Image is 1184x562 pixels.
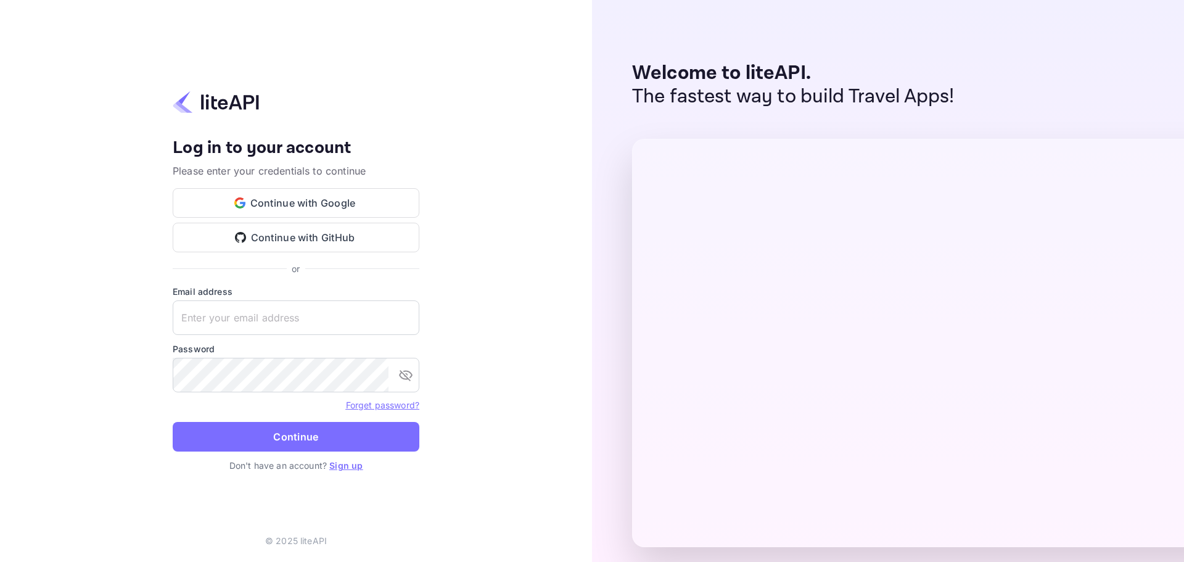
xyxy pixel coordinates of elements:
img: liteapi [173,90,259,114]
button: Continue [173,422,419,452]
p: The fastest way to build Travel Apps! [632,85,955,109]
a: Sign up [329,460,363,471]
p: Welcome to liteAPI. [632,62,955,85]
input: Enter your email address [173,300,419,335]
h4: Log in to your account [173,138,419,159]
label: Email address [173,285,419,298]
p: Don't have an account? [173,459,419,472]
p: © 2025 liteAPI [265,534,327,547]
p: or [292,262,300,275]
button: Continue with Google [173,188,419,218]
label: Password [173,342,419,355]
a: Forget password? [346,400,419,410]
button: toggle password visibility [393,363,418,387]
a: Forget password? [346,399,419,411]
button: Continue with GitHub [173,223,419,252]
p: Please enter your credentials to continue [173,163,419,178]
